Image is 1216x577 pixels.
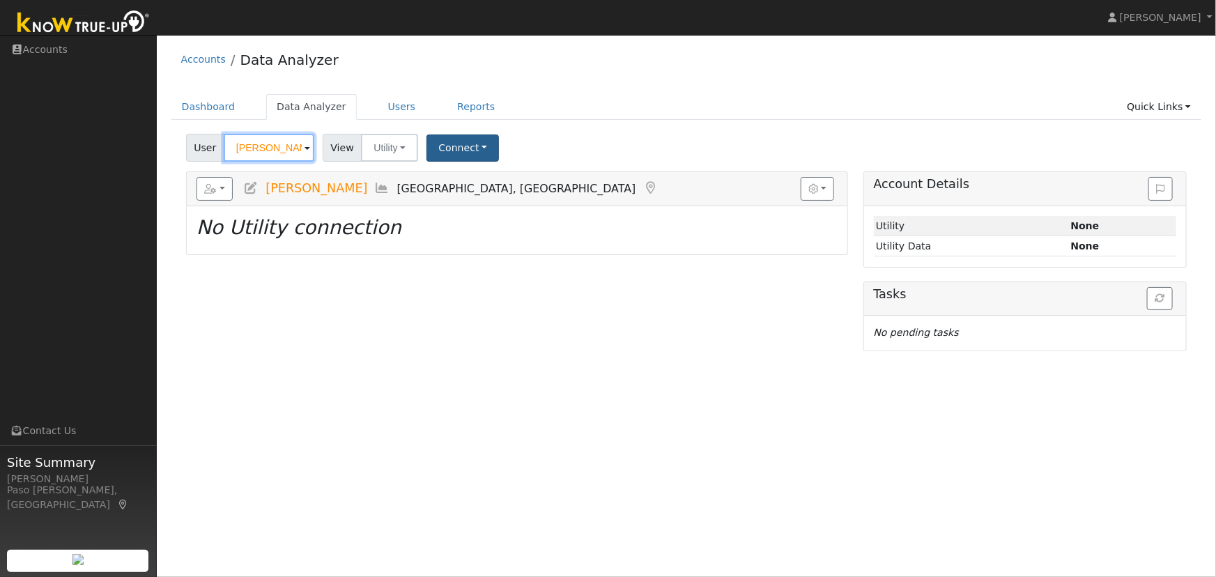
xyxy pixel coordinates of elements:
[642,181,658,195] a: Map
[171,94,246,120] a: Dashboard
[240,52,339,68] a: Data Analyzer
[1148,177,1173,201] button: Issue History
[117,499,130,510] a: Map
[874,327,959,338] i: No pending tasks
[1147,287,1173,311] button: Refresh
[7,483,149,512] div: Paso [PERSON_NAME], [GEOGRAPHIC_DATA]
[7,472,149,486] div: [PERSON_NAME]
[874,216,1068,236] td: Utility
[874,287,1177,302] h5: Tasks
[378,94,426,120] a: Users
[181,54,226,65] a: Accounts
[1120,12,1201,23] span: [PERSON_NAME]
[397,182,636,195] span: [GEOGRAPHIC_DATA], [GEOGRAPHIC_DATA]
[447,94,505,120] a: Reports
[1116,94,1201,120] a: Quick Links
[186,134,224,162] span: User
[10,8,157,39] img: Know True-Up
[224,134,314,162] input: Select a User
[375,181,390,195] a: Multi-Series Graph
[426,134,499,162] button: Connect
[1071,220,1100,231] strong: ID: null, authorized: None
[874,177,1177,192] h5: Account Details
[323,134,362,162] span: View
[265,181,367,195] span: [PERSON_NAME]
[1071,240,1100,252] strong: None
[243,181,259,195] a: Edit User (36861)
[266,94,357,120] a: Data Analyzer
[72,554,84,565] img: retrieve
[361,134,418,162] button: Utility
[7,453,149,472] span: Site Summary
[874,236,1068,256] td: Utility Data
[197,216,401,239] i: No Utility connection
